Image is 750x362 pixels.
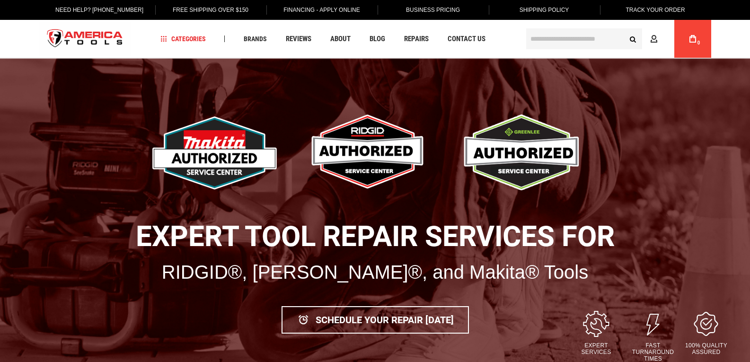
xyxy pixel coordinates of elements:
[365,33,389,45] a: Blog
[39,21,131,57] a: store logo
[244,35,267,42] span: Brands
[684,20,702,58] a: 0
[39,21,131,57] img: America Tools
[326,33,355,45] a: About
[450,106,599,200] img: Service Banner
[520,7,569,13] span: Shipping Policy
[570,342,622,355] p: Expert Services
[156,33,210,45] a: Categories
[295,106,444,200] img: Service Banner
[370,35,385,43] span: Blog
[697,40,700,45] span: 0
[239,33,271,45] a: Brands
[400,33,433,45] a: Repairs
[40,221,710,252] h1: Expert Tool Repair Services for
[152,106,289,200] img: Service Banner
[330,35,351,43] span: About
[160,35,206,42] span: Categories
[404,35,429,43] span: Repairs
[448,35,485,43] span: Contact Us
[443,33,490,45] a: Contact Us
[282,33,316,45] a: Reviews
[624,30,642,48] button: Search
[282,306,469,334] a: Schedule Your Repair [DATE]
[627,342,679,362] p: Fast Turnaround Times
[286,35,311,43] span: Reviews
[684,342,729,355] p: 100% Quality Assured
[40,257,710,287] p: RIDGID®, [PERSON_NAME]®, and Makita® Tools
